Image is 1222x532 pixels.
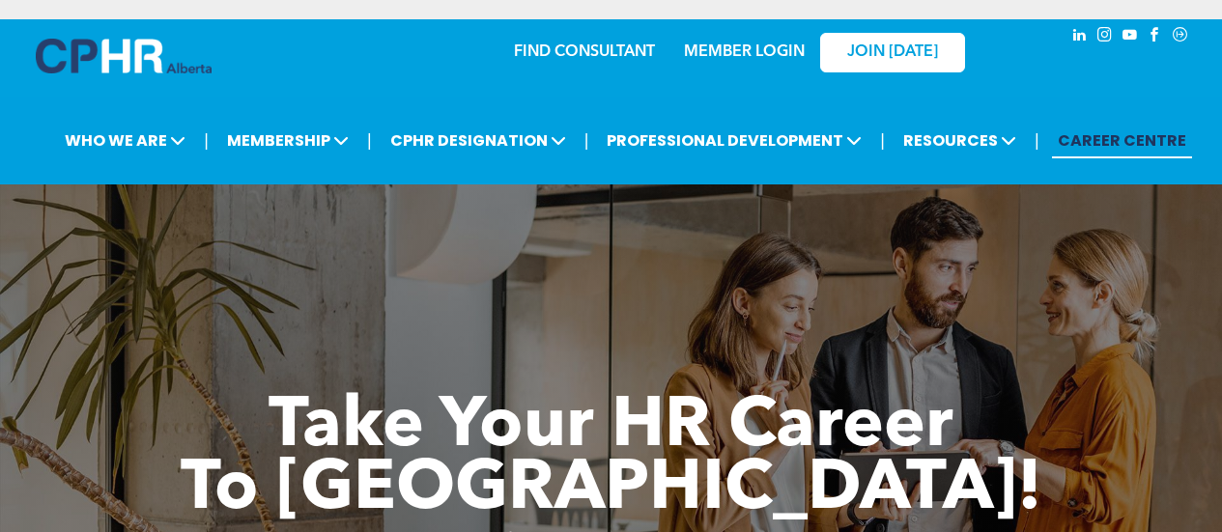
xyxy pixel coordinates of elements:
span: To [GEOGRAPHIC_DATA]! [181,456,1042,525]
span: PROFESSIONAL DEVELOPMENT [601,123,867,158]
span: MEMBERSHIP [221,123,355,158]
span: WHO WE ARE [59,123,191,158]
span: CPHR DESIGNATION [384,123,572,158]
a: facebook [1145,24,1166,50]
li: | [584,121,589,160]
span: Take Your HR Career [269,393,953,462]
span: JOIN [DATE] [847,43,938,62]
a: Social network [1170,24,1191,50]
a: youtube [1120,24,1141,50]
a: MEMBER LOGIN [684,44,805,60]
a: instagram [1094,24,1116,50]
img: A blue and white logo for cp alberta [36,39,212,73]
a: FIND CONSULTANT [514,44,655,60]
a: JOIN [DATE] [820,33,965,72]
li: | [204,121,209,160]
li: | [1035,121,1039,160]
span: RESOURCES [897,123,1022,158]
a: linkedin [1069,24,1091,50]
li: | [880,121,885,160]
a: CAREER CENTRE [1052,123,1192,158]
li: | [367,121,372,160]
